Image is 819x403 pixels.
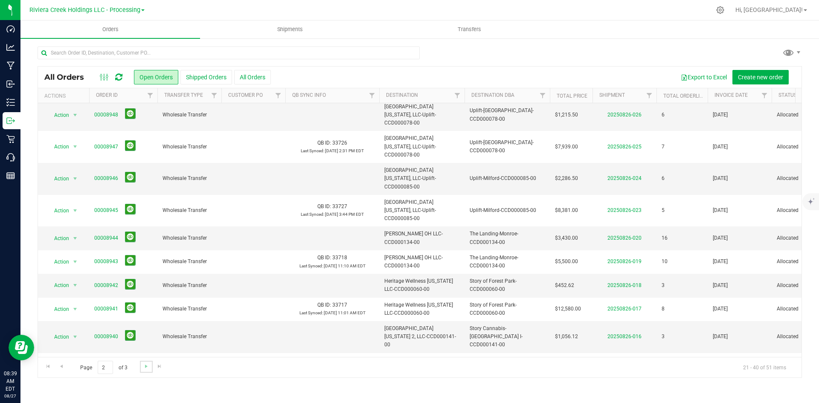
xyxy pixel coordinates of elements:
[299,310,323,315] span: Last Synced:
[140,361,152,372] a: Go to the next page
[73,361,134,374] span: Page of 3
[662,111,665,119] span: 6
[662,143,665,151] span: 7
[9,335,34,360] iframe: Resource center
[555,258,578,266] span: $5,500.00
[662,258,668,266] span: 10
[38,46,420,59] input: Search Order ID, Destination, Customer PO...
[555,206,578,215] span: $8,381.00
[325,148,364,153] span: [DATE] 2:31 PM EDT
[271,88,285,103] a: Filter
[662,174,665,183] span: 6
[555,281,574,290] span: $452.62
[642,88,656,103] a: Filter
[607,306,642,312] a: 20250826-017
[70,109,81,121] span: select
[163,174,216,183] span: Wholesale Transfer
[555,174,578,183] span: $2,286.50
[470,357,545,381] span: Story Cannabis-[GEOGRAPHIC_DATA] I-CCD000141-00
[555,143,578,151] span: $7,939.00
[714,92,748,98] a: Invoice Date
[94,206,118,215] a: 00008945
[384,134,459,159] span: [GEOGRAPHIC_DATA][US_STATE], LLC-Uplift-CCD000078-00
[164,92,203,98] a: Transfer Type
[70,256,81,268] span: select
[70,141,81,153] span: select
[738,74,783,81] span: Create new order
[470,206,545,215] span: Uplift-Milford-CCD000085-00
[94,143,118,151] a: 00008947
[317,255,331,261] span: QB ID:
[607,282,642,288] a: 20250826-018
[332,255,347,261] span: 33718
[557,93,587,99] a: Total Price
[6,135,15,143] inline-svg: Retail
[715,6,726,14] div: Manage settings
[94,111,118,119] a: 00008948
[94,333,118,341] a: 00008940
[301,148,324,153] span: Last Synced:
[200,20,380,38] a: Shipments
[332,302,347,308] span: 33717
[384,166,459,191] span: [GEOGRAPHIC_DATA][US_STATE], LLC-Uplift-CCD000085-00
[70,279,81,291] span: select
[42,361,54,372] a: Go to the first page
[46,205,70,217] span: Action
[46,256,70,268] span: Action
[44,72,93,82] span: All Orders
[6,61,15,70] inline-svg: Manufacturing
[46,173,70,185] span: Action
[470,107,545,123] span: Uplift-[GEOGRAPHIC_DATA]-CCD000078-00
[6,43,15,52] inline-svg: Analytics
[46,141,70,153] span: Action
[713,333,728,341] span: [DATE]
[163,333,216,341] span: Wholesale Transfer
[91,26,130,33] span: Orders
[663,93,709,99] a: Total Orderlines
[384,198,459,223] span: [GEOGRAPHIC_DATA][US_STATE], LLC-Uplift-CCD000085-00
[4,393,17,399] p: 08/27
[70,173,81,185] span: select
[98,361,113,374] input: 2
[96,92,118,98] a: Order ID
[607,207,642,213] a: 20250826-023
[6,116,15,125] inline-svg: Outbound
[713,111,728,119] span: [DATE]
[662,281,665,290] span: 3
[163,111,216,119] span: Wholesale Transfer
[332,203,347,209] span: 33727
[6,80,15,88] inline-svg: Inbound
[163,206,216,215] span: Wholesale Transfer
[70,303,81,315] span: select
[46,331,70,343] span: Action
[29,6,140,14] span: Riviera Creek Holdings LLC - Processing
[163,258,216,266] span: Wholesale Transfer
[384,103,459,128] span: [GEOGRAPHIC_DATA][US_STATE], LLC-Uplift-CCD000078-00
[44,93,86,99] div: Actions
[163,234,216,242] span: Wholesale Transfer
[675,70,732,84] button: Export to Excel
[536,88,550,103] a: Filter
[450,88,465,103] a: Filter
[446,26,493,33] span: Transfers
[384,277,459,293] span: Heritage Wellness [US_STATE] LLC-CCD000060-00
[732,70,789,84] button: Create new order
[384,254,459,270] span: [PERSON_NAME] OH LLC-CCD000134-00
[713,305,728,313] span: [DATE]
[471,92,514,98] a: Destination DBA
[607,258,642,264] a: 20250826-019
[386,92,418,98] a: Destination
[736,361,793,374] span: 21 - 40 of 51 items
[713,234,728,242] span: [DATE]
[94,258,118,266] a: 00008943
[735,6,803,13] span: Hi, [GEOGRAPHIC_DATA]!
[6,153,15,162] inline-svg: Call Center
[163,305,216,313] span: Wholesale Transfer
[94,281,118,290] a: 00008942
[292,92,326,98] a: QB Sync Info
[70,331,81,343] span: select
[266,26,314,33] span: Shipments
[55,361,67,372] a: Go to the previous page
[470,174,545,183] span: Uplift-Milford-CCD000085-00
[163,143,216,151] span: Wholesale Transfer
